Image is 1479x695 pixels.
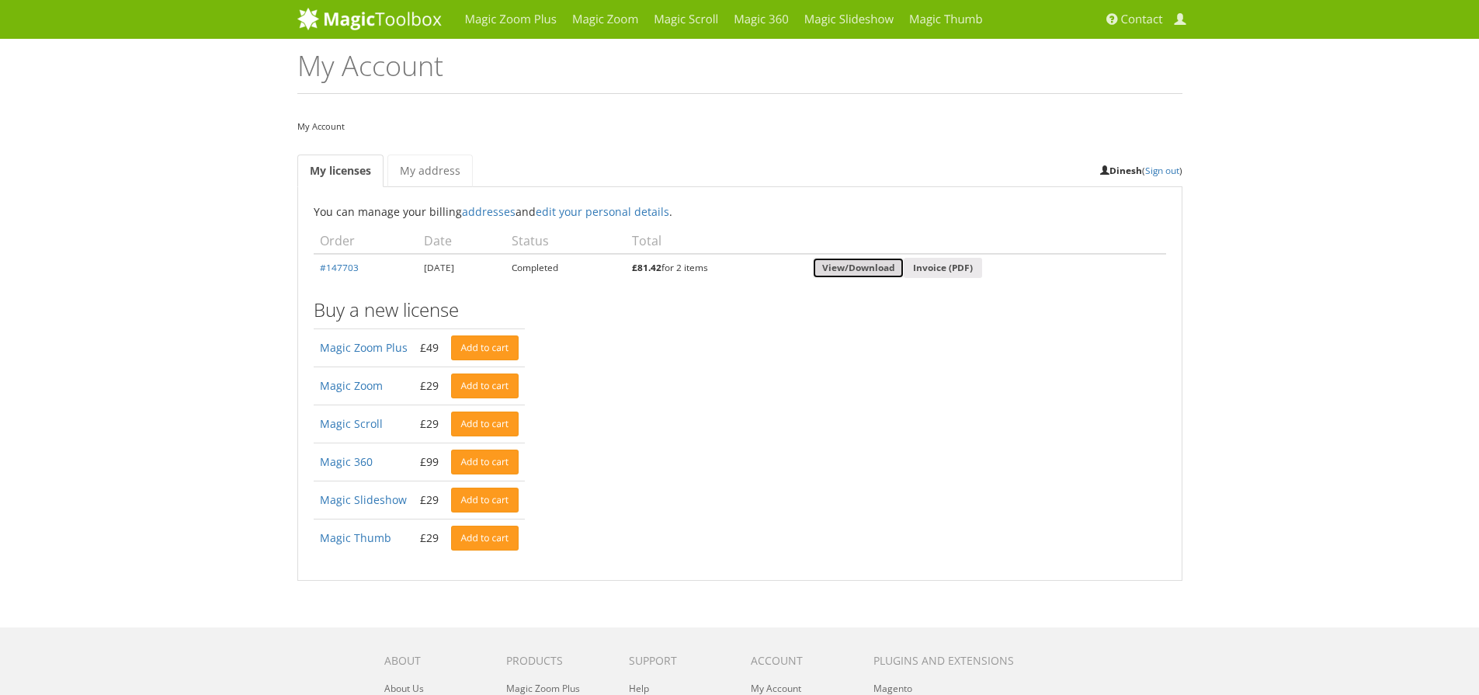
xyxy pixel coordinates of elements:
td: £49 [414,328,445,367]
a: Magento [873,682,912,695]
a: Add to cart [451,335,519,360]
h6: Account [751,655,849,666]
a: My licenses [297,155,384,187]
span: Status [512,232,549,249]
a: Add to cart [451,450,519,474]
p: You can manage your billing and . [314,203,1166,221]
span: Date [424,232,452,249]
a: Magic Scroll [320,416,383,431]
a: Magic Thumb [320,530,391,545]
a: edit your personal details [536,204,669,219]
a: Sign out [1145,164,1179,176]
a: addresses [462,204,516,219]
td: £29 [414,519,445,557]
span: Total [632,232,661,249]
a: My address [387,155,473,187]
a: Add to cart [451,526,519,551]
span: Order [320,232,355,249]
td: £29 [414,367,445,405]
img: MagicToolbox.com - Image tools for your website [297,7,442,30]
a: About Us [384,682,424,695]
h1: My Account [297,50,1182,94]
td: £99 [414,443,445,481]
a: Help [629,682,649,695]
a: Invoice (PDF) [904,258,982,279]
a: Add to cart [451,488,519,513]
a: Magic Zoom Plus [506,682,580,695]
td: Completed [505,254,626,282]
a: Add to cart [451,412,519,436]
td: for 2 items [626,254,807,282]
small: ( ) [1100,164,1182,176]
h6: Products [506,655,605,666]
a: Magic Slideshow [320,492,407,507]
a: Magic 360 [320,454,373,469]
strong: Dinesh [1100,164,1142,176]
nav: My Account [297,117,1182,135]
td: £29 [414,405,445,443]
a: #147703 [320,261,359,273]
a: Magic Zoom Plus [320,340,408,355]
a: My Account [751,682,801,695]
a: View/Download [813,258,904,279]
a: Add to cart [451,374,519,398]
a: Magic Zoom [320,378,383,393]
bdi: 81.42 [632,261,661,273]
td: £29 [414,481,445,519]
h6: Plugins and extensions [873,655,1033,666]
span: Contact [1121,12,1163,27]
h6: About [384,655,483,666]
h3: Buy a new license [314,300,1166,320]
span: £ [632,261,637,273]
h6: Support [629,655,727,666]
time: [DATE] [424,261,454,273]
